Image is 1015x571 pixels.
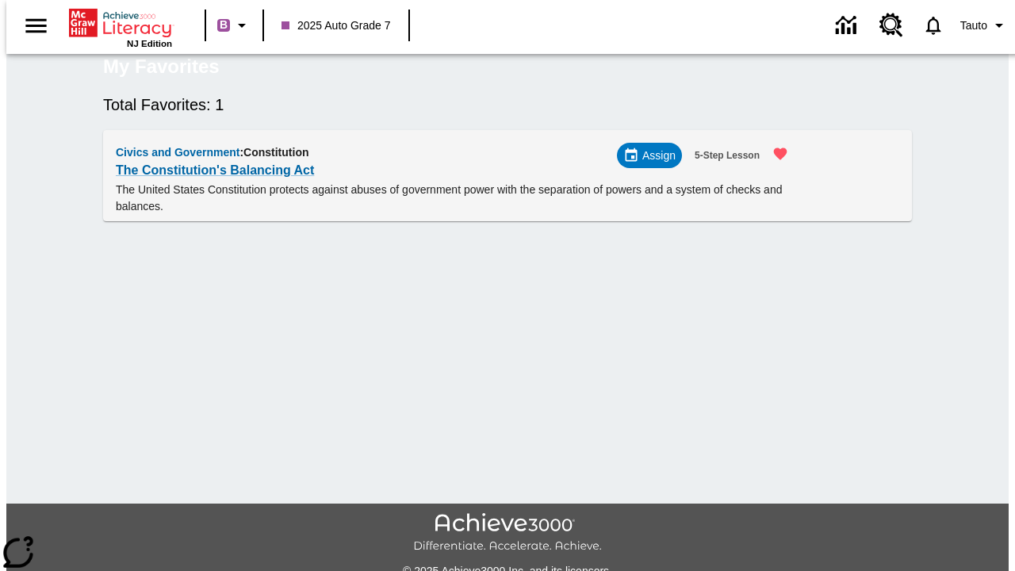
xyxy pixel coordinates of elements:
[103,54,220,79] h5: My Favorites
[220,15,228,35] span: B
[763,136,798,171] button: Remove from Favorites
[282,17,391,34] span: 2025 Auto Grade 7
[69,7,172,39] a: Home
[13,2,59,49] button: Open side menu
[103,92,912,117] h6: Total Favorites: 1
[960,17,987,34] span: Tauto
[116,182,798,215] p: The United States Constitution protects against abuses of government power with the separation of...
[69,6,172,48] div: Home
[954,11,1015,40] button: Profile/Settings
[826,4,870,48] a: Data Center
[695,148,760,164] span: 5-Step Lesson
[116,159,314,182] a: The Constitution's Balancing Act
[642,148,676,164] span: Assign
[239,146,308,159] span: : Constitution
[617,143,682,168] div: Assign Choose Dates
[116,146,239,159] span: Civics and Government
[688,143,766,169] button: 5-Step Lesson
[211,11,258,40] button: Boost Class color is purple. Change class color
[413,513,602,554] img: Achieve3000 Differentiate Accelerate Achieve
[870,4,913,47] a: Resource Center, Will open in new tab
[127,39,172,48] span: NJ Edition
[913,5,954,46] a: Notifications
